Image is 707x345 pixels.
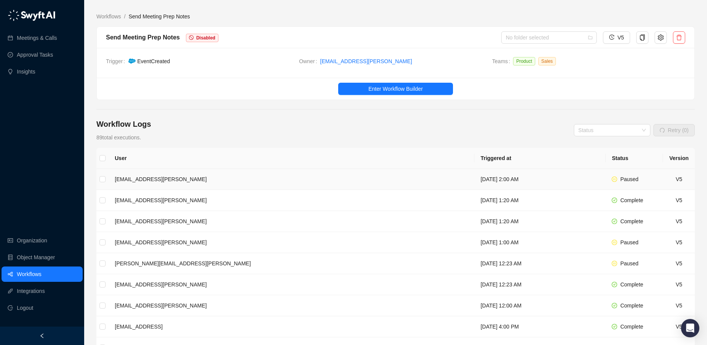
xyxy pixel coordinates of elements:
[658,34,664,41] span: setting
[620,281,643,288] span: Complete
[17,267,41,282] a: Workflows
[620,239,638,245] span: Paused
[612,219,617,224] span: check-circle
[109,190,474,211] td: [EMAIL_ADDRESS][PERSON_NAME]
[196,35,215,41] span: Disabled
[620,302,643,309] span: Complete
[106,57,128,65] span: Trigger
[17,30,57,46] a: Meetings & Calls
[612,303,617,308] span: check-circle
[17,233,47,248] a: Organization
[109,169,474,190] td: [EMAIL_ADDRESS][PERSON_NAME]
[663,316,695,337] td: V5
[17,47,53,62] a: Approval Tasks
[109,274,474,295] td: [EMAIL_ADDRESS][PERSON_NAME]
[106,33,180,42] div: Send Meeting Prep Notes
[474,295,606,316] td: [DATE] 12:00 AM
[8,305,13,311] span: logout
[676,34,682,41] span: delete
[612,177,617,182] span: pause-circle
[663,274,695,295] td: V5
[109,253,474,274] td: [PERSON_NAME][EMAIL_ADDRESS][PERSON_NAME]
[474,232,606,253] td: [DATE] 1:00 AM
[612,282,617,287] span: check-circle
[109,316,474,337] td: [EMAIL_ADDRESS]
[606,148,663,169] th: Status
[663,253,695,274] td: V5
[299,57,320,65] span: Owner
[639,34,645,41] span: copy
[663,295,695,316] td: V5
[474,190,606,211] td: [DATE] 1:20 AM
[681,319,699,337] div: Open Intercom Messenger
[603,31,630,44] button: V5
[474,169,606,190] td: [DATE] 2:00 AM
[95,12,122,21] a: Workflows
[588,35,593,40] span: folder
[612,261,617,266] span: pause-circle
[474,316,606,337] td: [DATE] 4:00 PM
[617,33,624,42] span: V5
[17,283,45,299] a: Integrations
[620,197,643,203] span: Complete
[189,35,194,40] span: stop
[97,83,694,95] a: Enter Workflow Builder
[8,10,55,21] img: logo-05li4sbe.png
[653,124,695,136] button: Retry (0)
[663,169,695,190] td: V5
[96,134,141,141] span: 89 total executions.
[109,148,474,169] th: User
[17,250,55,265] a: Object Manager
[620,324,643,330] span: Complete
[663,148,695,169] th: Version
[474,211,606,232] td: [DATE] 1:20 AM
[612,198,617,203] span: check-circle
[474,148,606,169] th: Triggered at
[492,57,513,69] span: Teams
[17,64,35,79] a: Insights
[129,13,190,20] span: Send Meeting Prep Notes
[612,324,617,329] span: check-circle
[338,83,453,95] button: Enter Workflow Builder
[137,58,170,64] span: Event Created
[663,211,695,232] td: V5
[620,218,643,224] span: Complete
[109,295,474,316] td: [EMAIL_ADDRESS][PERSON_NAME]
[538,57,556,65] span: Sales
[612,240,617,245] span: pause-circle
[474,274,606,295] td: [DATE] 12:23 AM
[620,260,638,267] span: Paused
[96,119,151,129] h4: Workflow Logs
[663,232,695,253] td: V5
[320,57,412,65] a: [EMAIL_ADDRESS][PERSON_NAME]
[609,34,614,40] span: history
[474,253,606,274] td: [DATE] 12:23 AM
[513,57,535,65] span: Product
[109,211,474,232] td: [EMAIL_ADDRESS][PERSON_NAME]
[39,333,45,338] span: left
[620,176,638,182] span: Paused
[109,232,474,253] td: [EMAIL_ADDRESS][PERSON_NAME]
[17,300,33,316] span: Logout
[368,85,423,93] span: Enter Workflow Builder
[663,190,695,211] td: V5
[124,12,125,21] li: /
